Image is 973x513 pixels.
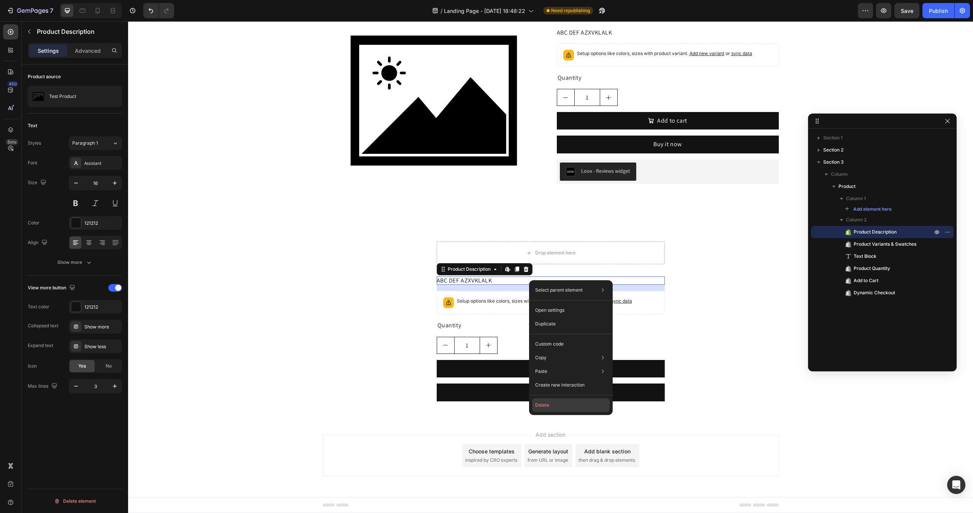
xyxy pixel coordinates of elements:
div: Show more [57,259,93,266]
p: Setup options like colors, sizes with product variant. [329,276,504,284]
button: Publish [922,3,954,18]
div: Collapsed text [28,322,59,329]
div: Choose templates [341,426,387,434]
img: product feature img [31,89,46,104]
span: then drag & drop elements [450,436,507,442]
div: Publish [929,7,948,15]
p: Test Product [49,94,76,99]
p: Copy [535,354,547,361]
div: Styles [28,140,41,147]
p: Custom code [535,341,564,347]
div: Beta [6,139,18,145]
div: 121212 [84,220,120,227]
span: Section 2 [823,146,843,154]
div: Assistant [84,160,120,167]
input: quantity [326,316,352,332]
span: Section 1 [823,134,843,142]
img: loox.png [438,146,447,155]
p: 7 [50,6,53,15]
p: Advanced [75,47,101,55]
button: Show more [28,256,122,269]
p: Open settings [535,307,564,314]
span: Add to Cart [854,277,878,284]
div: Add to cart [412,343,442,352]
div: Add blank section [456,426,502,434]
span: Product Variants & Swatches [854,240,916,248]
button: 7 [3,3,57,18]
button: Buy it now [429,114,651,132]
span: Product Description [854,228,897,236]
p: Duplicate [535,320,556,327]
span: sync data [483,277,504,283]
div: Loox - Reviews widget [453,146,502,154]
span: inspired by CRO experts [337,436,389,442]
div: View more button [28,283,77,293]
div: Quantity [429,52,651,62]
div: Product source [28,73,61,80]
span: Dynamic Checkout [854,289,895,297]
button: Add to cart [429,91,651,108]
span: Column [831,170,848,178]
button: increment [352,316,369,332]
div: Add to cart [529,95,559,104]
span: Section 3 [823,158,844,166]
span: Need republishing [551,7,590,14]
div: ABC DEF AZXVKLALK [309,255,537,264]
div: Generate layout [400,426,440,434]
span: Add new variant [561,29,596,35]
div: Text [28,122,37,129]
p: Select parent element [535,287,583,294]
button: Delete [532,398,610,412]
span: Column 2 [846,216,867,224]
span: from URL or image [399,436,440,442]
span: Add section [404,409,441,417]
span: No [106,363,112,369]
div: Color [28,219,40,226]
span: Add element here [853,206,892,213]
div: Size [28,178,48,188]
div: Quantity [309,299,537,309]
span: Add new variant [441,277,476,283]
span: Product [838,183,856,190]
span: or [596,29,624,35]
div: Buy it now [408,367,437,375]
div: 16 [419,273,426,279]
button: increment [472,68,489,84]
div: Show more [84,324,120,330]
div: Undo/Redo [143,3,174,18]
span: Paragraph 1 [72,140,98,147]
div: Buy it now [525,119,554,127]
span: or [476,277,504,283]
span: sync data [603,29,624,35]
p: Product Description [37,27,119,36]
div: 450 [7,81,18,87]
div: Align [28,238,49,248]
button: Save [894,3,919,18]
button: Paragraph 1 [69,136,122,150]
button: Add element here [841,205,895,214]
div: Expand text [28,342,53,349]
p: Paste [535,368,547,375]
div: Icon [28,363,37,369]
div: Open Intercom Messenger [947,476,965,494]
div: Show less [84,343,120,350]
button: decrement [429,68,446,84]
span: Landing Page - [DATE] 18:48:22 [444,7,525,15]
button: Delete element [28,495,122,507]
div: Delete element [54,497,96,506]
div: Text color [28,303,49,310]
button: decrement [309,316,326,332]
span: Yes [78,363,86,369]
div: Font [28,159,37,166]
iframe: Design area [128,21,973,513]
p: Create new interaction [535,381,585,389]
span: Text Block [854,253,876,260]
button: Buy it now [309,362,537,380]
button: Loox - Reviews widget [432,141,508,159]
button: Add to cart [309,339,537,356]
p: Setup options like colors, sizes with product variant. [449,28,624,36]
div: Drop element here [407,229,447,235]
p: Settings [38,47,59,55]
div: Max lines [28,381,59,391]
